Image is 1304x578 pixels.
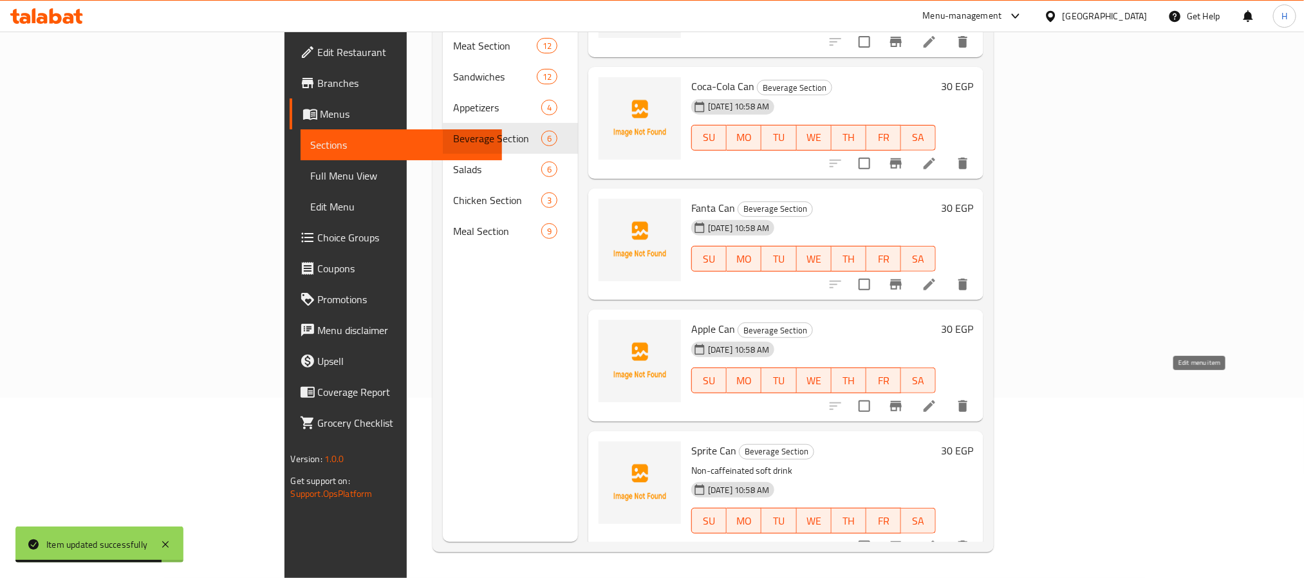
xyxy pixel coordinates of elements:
span: Get support on: [291,472,350,489]
span: SA [906,128,931,147]
span: Edit Menu [311,199,492,214]
div: Beverage Section6 [443,123,578,154]
span: TH [837,512,861,530]
h6: 30 EGP [941,320,973,338]
button: MO [727,246,761,272]
span: MO [732,512,756,530]
span: [DATE] 10:58 AM [703,484,774,496]
button: TH [832,246,866,272]
div: Chicken Section [453,192,541,208]
span: WE [802,371,826,390]
span: H [1281,9,1287,23]
div: items [541,162,557,177]
span: Select to update [851,28,878,55]
span: Meal Section [453,223,541,239]
span: SU [697,371,722,390]
span: [DATE] 10:58 AM [703,222,774,234]
span: Select to update [851,150,878,177]
button: SA [901,368,936,393]
div: Salads6 [443,154,578,185]
p: Non-caffeinated soft drink [691,463,936,479]
nav: Menu sections [443,25,578,252]
span: Select to update [851,393,878,420]
span: SU [697,250,722,268]
button: Branch-specific-item [880,531,911,562]
button: delete [947,531,978,562]
span: Grocery Checklist [318,415,492,431]
a: Edit menu item [922,277,937,292]
button: Branch-specific-item [880,26,911,57]
span: Sandwiches [453,69,537,84]
a: Sections [301,129,502,160]
span: Menu disclaimer [318,322,492,338]
button: WE [797,368,832,393]
a: Coupons [290,253,502,284]
a: Menus [290,98,502,129]
button: delete [947,148,978,179]
div: items [537,69,557,84]
a: Coverage Report [290,377,502,407]
button: SA [901,125,936,151]
div: items [541,192,557,208]
span: Version: [291,451,322,467]
span: 12 [537,71,557,83]
button: SU [691,508,727,534]
span: FR [871,512,896,530]
a: Menu disclaimer [290,315,502,346]
span: [DATE] 10:58 AM [703,100,774,113]
img: Apple Can [599,320,681,402]
span: Coverage Report [318,384,492,400]
button: delete [947,26,978,57]
div: Beverage Section [739,444,814,460]
a: Branches [290,68,502,98]
span: FR [871,371,896,390]
button: TU [761,508,796,534]
span: 4 [542,102,557,114]
button: SA [901,508,936,534]
span: Beverage Section [738,323,812,338]
h6: 30 EGP [941,199,973,217]
span: Select to update [851,533,878,560]
span: TU [767,512,791,530]
div: Beverage Section [738,201,813,217]
span: FR [871,250,896,268]
span: SA [906,512,931,530]
span: Appetizers [453,100,541,115]
div: Chicken Section3 [443,185,578,216]
a: Promotions [290,284,502,315]
span: WE [802,128,826,147]
button: FR [866,368,901,393]
button: TH [832,368,866,393]
img: Sprite Can [599,442,681,524]
button: TH [832,508,866,534]
button: MO [727,125,761,151]
span: Beverage Section [453,131,541,146]
a: Edit menu item [922,539,937,554]
span: 12 [537,40,557,52]
a: Edit menu item [922,34,937,50]
button: delete [947,269,978,300]
div: Appetizers4 [443,92,578,123]
div: items [541,223,557,239]
span: SA [906,371,931,390]
span: FR [871,128,896,147]
button: SU [691,368,727,393]
span: TU [767,371,791,390]
span: Coupons [318,261,492,276]
span: 6 [542,163,557,176]
button: WE [797,246,832,272]
div: Meat Section [453,38,537,53]
span: 6 [542,133,557,145]
span: Edit Restaurant [318,44,492,60]
div: Beverage Section [757,80,832,95]
span: Sections [311,137,492,153]
a: Edit Menu [301,191,502,222]
button: SU [691,246,727,272]
a: Support.OpsPlatform [291,485,373,502]
button: TU [761,368,796,393]
div: items [537,38,557,53]
div: Menu-management [923,8,1002,24]
span: Sprite Can [691,441,736,460]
